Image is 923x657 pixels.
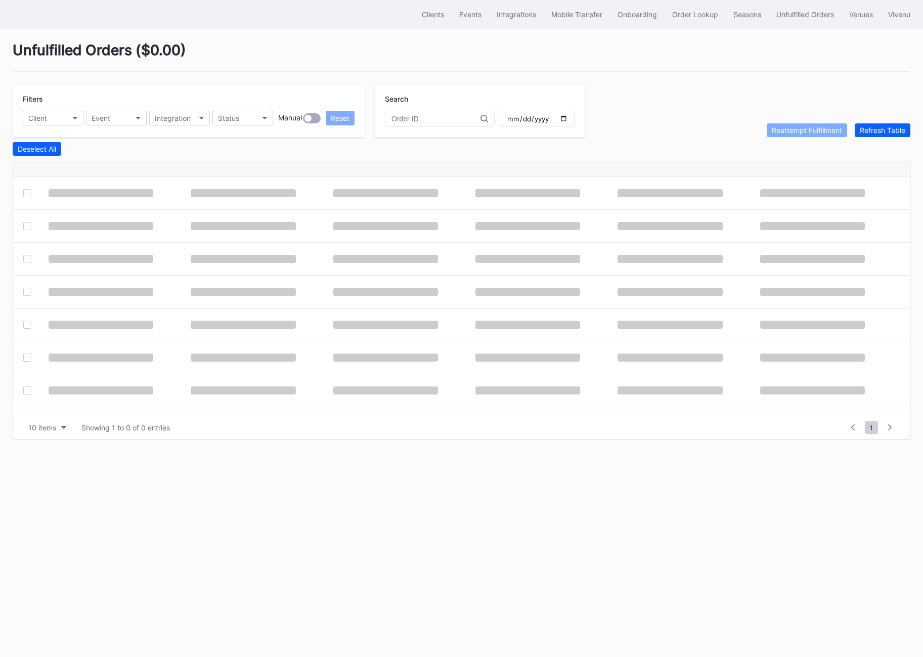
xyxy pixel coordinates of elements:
div: Reset [331,114,349,122]
input: Order ID [391,115,480,123]
button: Clients [414,5,452,24]
button: Venues [842,5,881,24]
div: Unfulfilled Orders [776,10,834,19]
div: Onboarding [618,10,657,19]
button: Deselect All [13,142,61,156]
button: Order Lookup [665,5,726,24]
div: Status [218,114,239,122]
div: Search [385,95,575,103]
div: Vivenu [888,10,910,19]
div: Unfulfilled Orders ( $0.00 ) [13,41,910,72]
button: Integrations [489,5,544,24]
span: 1 [865,421,878,434]
button: Mobile Transfer [544,5,610,24]
button: Event [86,111,147,125]
button: Client [23,111,83,125]
div: Manual [278,113,302,123]
button: Status [212,111,273,125]
button: Refresh Table [855,123,910,137]
button: Seasons [726,5,769,24]
div: Integration [155,114,191,122]
div: Reattempt Fulfillment [772,126,842,135]
div: Client [28,114,47,122]
button: 10 items [23,421,71,434]
div: Order Lookup [672,10,718,19]
div: Seasons [733,10,761,19]
button: Unfulfilled Orders [769,5,842,24]
button: Reset [326,111,355,125]
div: Showing 1 to 0 of 0 entries [81,423,170,432]
div: Venues [849,10,873,19]
button: Integration [149,111,210,125]
button: Vivenu [881,5,918,24]
div: Event [92,114,110,122]
div: Refresh Table [860,126,905,135]
button: Onboarding [610,5,665,24]
div: 10 items [28,423,56,432]
button: Reattempt Fulfillment [767,123,847,137]
div: Clients [422,10,444,19]
div: Integrations [497,10,536,19]
div: Mobile Transfer [551,10,602,19]
div: Filters [23,95,355,103]
div: Deselect All [18,145,56,153]
div: Events [459,10,481,19]
button: Events [452,5,489,24]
